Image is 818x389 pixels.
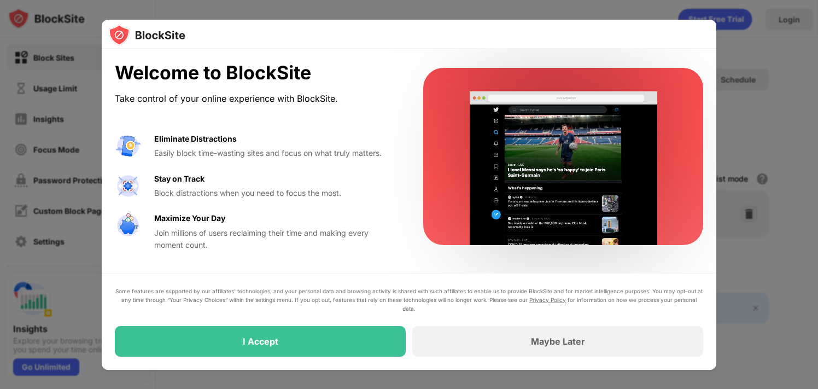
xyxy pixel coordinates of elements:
div: Block distractions when you need to focus the most. [154,187,397,199]
img: logo-blocksite.svg [108,24,185,46]
div: Welcome to BlockSite [115,62,397,84]
div: I Accept [243,336,278,347]
a: Privacy Policy [529,297,566,303]
div: Some features are supported by our affiliates’ technologies, and your personal data and browsing ... [115,287,703,313]
img: value-avoid-distractions.svg [115,133,141,159]
img: value-safe-time.svg [115,212,141,239]
div: Eliminate Distractions [154,133,237,145]
div: Take control of your online experience with BlockSite. [115,91,397,107]
div: Maybe Later [531,336,585,347]
div: Stay on Track [154,173,204,185]
div: Maximize Your Day [154,212,225,224]
img: value-focus.svg [115,173,141,199]
div: Join millions of users reclaiming their time and making every moment count. [154,227,397,252]
div: Easily block time-wasting sites and focus on what truly matters. [154,147,397,159]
